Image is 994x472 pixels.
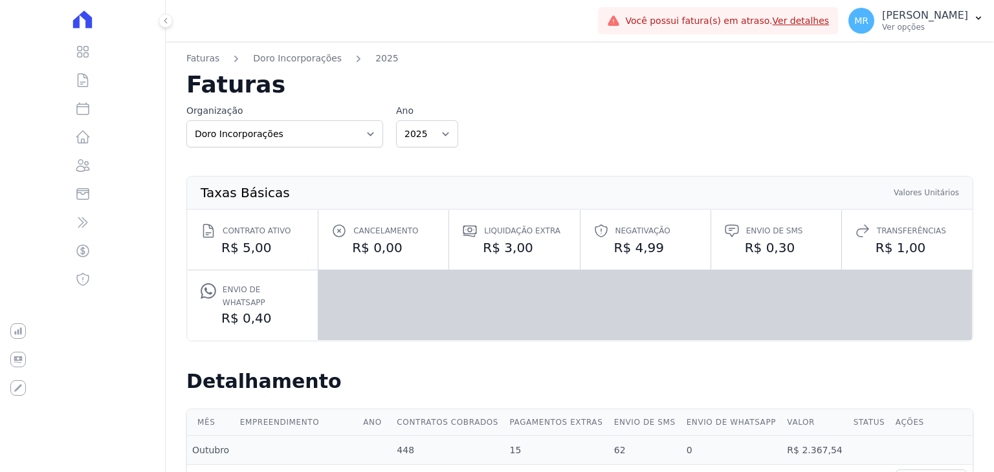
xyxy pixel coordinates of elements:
th: Contratos cobrados [392,409,504,436]
th: Taxas Básicas [200,187,291,198]
th: Ações [890,409,973,436]
span: MR [854,16,868,25]
dd: R$ 0,30 [724,239,828,257]
dd: R$ 4,99 [593,239,698,257]
dd: R$ 0,40 [201,309,305,327]
label: Ano [396,104,458,118]
a: 2025 [375,52,399,65]
dd: R$ 5,00 [201,239,305,257]
h2: Detalhamento [186,370,973,393]
td: 0 [681,436,782,465]
dd: R$ 3,00 [462,239,566,257]
th: Ano [358,409,392,436]
th: Mês [187,409,235,436]
span: Envio de SMS [746,224,803,237]
span: Contrato ativo [223,224,291,237]
span: Você possui fatura(s) em atraso. [625,14,829,28]
a: Faturas [186,52,219,65]
th: Valor [782,409,848,436]
th: Envio de Whatsapp [681,409,782,436]
td: 448 [392,436,504,465]
span: Cancelamento [353,224,418,237]
dd: R$ 1,00 [855,239,959,257]
nav: Breadcrumb [186,52,973,73]
td: 15 [504,436,608,465]
h2: Faturas [186,73,973,96]
td: R$ 2.367,54 [782,436,848,465]
th: Empreendimento [235,409,359,436]
td: Outubro [187,436,235,465]
p: Ver opções [882,22,968,32]
a: Ver detalhes [773,16,830,26]
p: [PERSON_NAME] [882,9,968,22]
th: Pagamentos extras [504,409,608,436]
th: Envio de SMS [609,409,681,436]
label: Organização [186,104,383,118]
dd: R$ 0,00 [331,239,436,257]
button: MR [PERSON_NAME] Ver opções [838,3,994,39]
th: Valores Unitários [893,187,960,198]
a: Doro Incorporações [253,52,342,65]
span: Liquidação extra [484,224,560,237]
span: Negativação [615,224,670,237]
span: Transferências [877,224,946,237]
th: Status [848,409,890,436]
td: 62 [609,436,681,465]
span: Envio de Whatsapp [223,283,305,309]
